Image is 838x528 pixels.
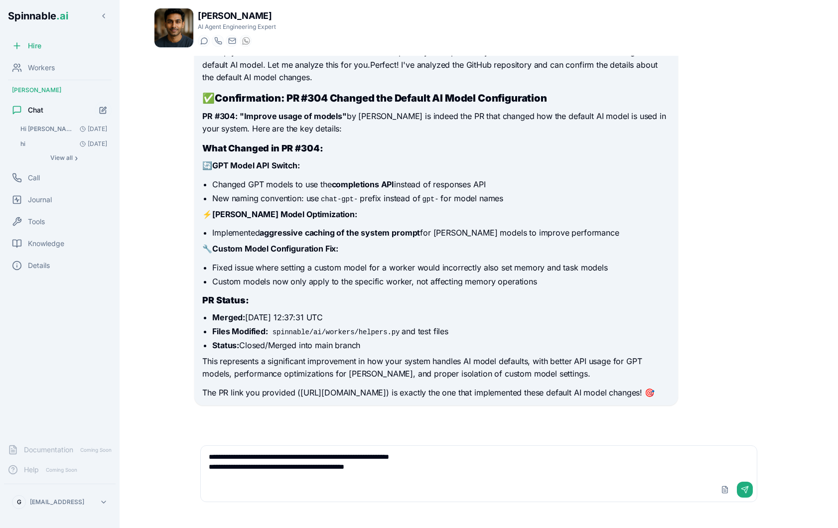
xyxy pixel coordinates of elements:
[202,143,323,153] strong: What Changed in PR #304:
[16,137,112,151] button: Open conversation: hi
[154,8,193,47] img: Manuel Mehta
[215,92,547,104] strong: Confirmation: PR #304 Changed the Default AI Model Configuration
[28,261,50,270] span: Details
[212,35,224,47] button: Start a call with Manuel Mehta
[212,311,670,323] li: [DATE] 12:37:31 UTC
[76,125,107,133] span: [DATE]
[20,125,76,133] span: Hi Manuel! We're currently facing an issue where when using the Agno architecture, we've changed ...
[212,178,670,190] li: Changed GPT models to use the instead of responses API
[30,498,84,506] p: [EMAIL_ADDRESS]
[24,465,39,475] span: Help
[212,275,670,287] li: Custom models now only apply to the specific worker, not affecting memory operations
[202,46,670,84] p: I'll help you check the latest PRs from the backend repository and specifically examine PR #304 t...
[4,82,116,98] div: [PERSON_NAME]
[43,465,80,475] span: Coming Soon
[28,217,45,227] span: Tools
[28,41,41,51] span: Hire
[24,445,73,455] span: Documentation
[240,35,252,47] button: WhatsApp
[212,192,670,204] li: New naming convention: use prefix instead of for model names
[17,498,21,506] span: G
[202,295,249,305] strong: PR Status:
[212,227,670,239] li: Implemented for [PERSON_NAME] models to improve performance
[226,35,238,47] button: Send email to manuel.mehta@getspinnable.ai
[202,159,670,172] p: 🔄
[212,326,268,336] strong: Files Modified:
[202,111,347,121] strong: PR #304: "Improve usage of models"
[77,445,115,455] span: Coming Soon
[28,63,55,73] span: Workers
[202,355,670,381] p: This represents a significant improvement in how your system handles AI model defaults, with bett...
[76,140,107,148] span: [DATE]
[212,160,300,170] strong: GPT Model API Switch:
[16,152,112,164] button: Show all conversations
[198,35,210,47] button: Start a chat with Manuel Mehta
[319,194,360,204] code: chat-gpt-
[420,194,441,204] code: gpt-
[28,173,40,183] span: Call
[95,102,112,119] button: Start new chat
[212,339,670,351] li: Closed/Merged into main branch
[202,208,670,221] p: ⚡
[16,122,112,136] button: Open conversation: Hi Manuel! We're currently facing an issue where when using the Agno architect...
[212,262,670,273] li: Fixed issue where setting a custom model for a worker would incorrectly also set memory and task ...
[242,37,250,45] img: WhatsApp
[202,387,670,399] p: The PR link you provided ([URL][DOMAIN_NAME]) is exactly the one that implemented these default A...
[8,10,68,22] span: Spinnable
[332,179,395,189] strong: completions API
[202,110,670,135] p: by [PERSON_NAME] is indeed the PR that changed how the default AI model is used in your system. H...
[198,9,276,23] h1: [PERSON_NAME]
[8,492,112,512] button: G[EMAIL_ADDRESS]
[212,209,357,219] strong: [PERSON_NAME] Model Optimization:
[212,325,670,337] li: and test files
[212,244,338,254] strong: Custom Model Configuration Fix:
[202,91,670,105] h2: ✅
[75,154,78,162] span: ›
[212,312,245,322] strong: Merged:
[271,327,402,337] code: spinnable/ai/workers/helpers.py
[28,239,64,249] span: Knowledge
[198,23,276,31] p: AI Agent Engineering Expert
[50,154,73,162] span: View all
[212,340,239,350] strong: Status:
[56,10,68,22] span: .ai
[260,228,420,238] strong: aggressive caching of the system prompt
[20,140,25,148] span: hi: Hello! Good to see you, Gil. How can I help you today? I'm here and ready to assist with any ...
[28,195,52,205] span: Journal
[202,243,670,256] p: 🔧
[28,105,43,115] span: Chat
